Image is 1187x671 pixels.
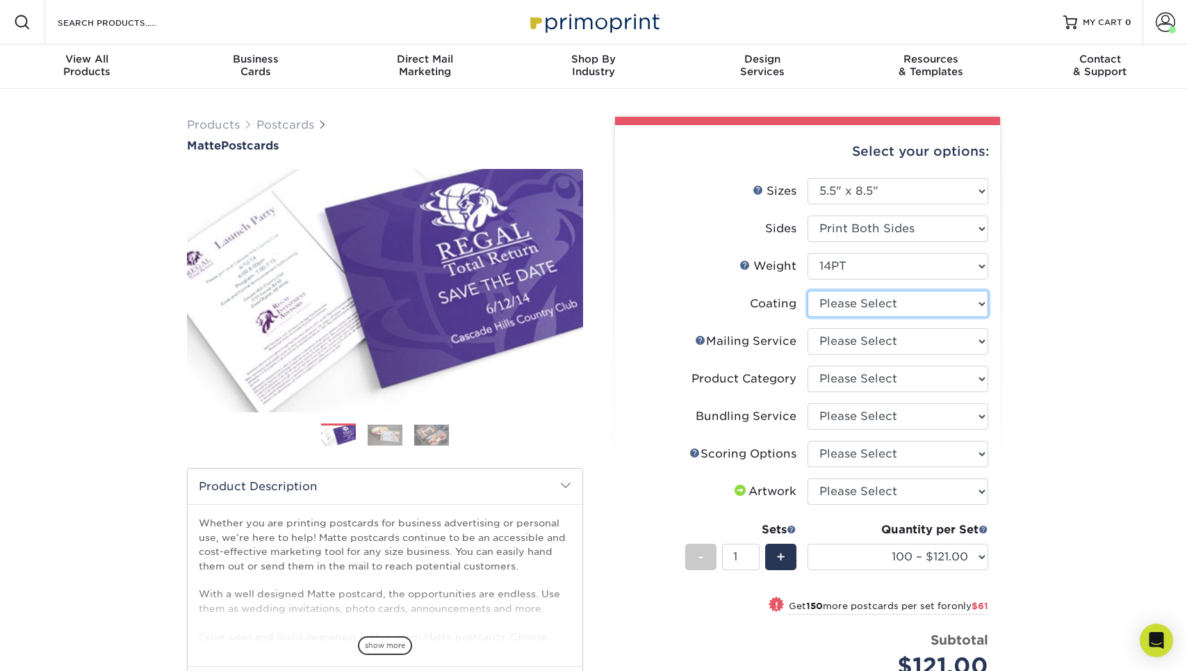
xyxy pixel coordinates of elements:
img: Postcards 02 [368,424,402,446]
a: Postcards [256,118,314,131]
img: Postcards 03 [414,424,449,446]
span: 0 [1125,17,1131,27]
a: Resources& Templates [846,45,1015,89]
input: SEARCH PRODUCTS..... [56,14,192,31]
img: Primoprint [524,7,663,37]
span: MY CART [1083,17,1122,29]
span: only [951,601,988,611]
img: Postcards 01 [321,424,356,448]
span: Direct Mail [341,53,509,65]
div: Artwork [732,483,796,500]
small: Get more postcards per set for [789,601,988,615]
span: - [698,547,704,567]
div: & Support [1015,53,1184,78]
div: Sets [685,522,796,538]
div: Sizes [753,183,796,200]
iframe: Google Customer Reviews [3,629,118,666]
div: Mailing Service [695,333,796,350]
a: View AllProducts [3,45,172,89]
span: Shop By [509,53,678,65]
div: Weight [739,258,796,275]
h1: Postcards [187,139,583,152]
div: & Templates [846,53,1015,78]
h2: Product Description [188,469,582,504]
div: Products [3,53,172,78]
span: View All [3,53,172,65]
span: ! [775,598,778,613]
div: Scoring Options [689,446,796,462]
span: + [776,547,785,567]
span: show more [358,636,412,655]
span: Contact [1015,53,1184,65]
a: Products [187,118,240,131]
img: Matte 01 [187,154,583,428]
a: MattePostcards [187,139,583,152]
div: Open Intercom Messenger [1140,624,1173,657]
a: Shop ByIndustry [509,45,678,89]
div: Coating [750,296,796,312]
div: Services [678,53,846,78]
div: Cards [172,53,341,78]
strong: 150 [806,601,823,611]
span: Business [172,53,341,65]
span: Resources [846,53,1015,65]
span: Matte [187,139,221,152]
strong: Subtotal [931,632,988,647]
span: Design [678,53,846,65]
a: BusinessCards [172,45,341,89]
a: Contact& Support [1015,45,1184,89]
div: Marketing [341,53,509,78]
div: Industry [509,53,678,78]
a: DesignServices [678,45,846,89]
a: Direct MailMarketing [341,45,509,89]
span: $61 [972,601,988,611]
div: Sides [765,220,796,237]
div: Bundling Service [696,408,796,425]
div: Product Category [691,371,796,387]
div: Select your options: [626,125,989,178]
div: Quantity per Set [808,522,988,538]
